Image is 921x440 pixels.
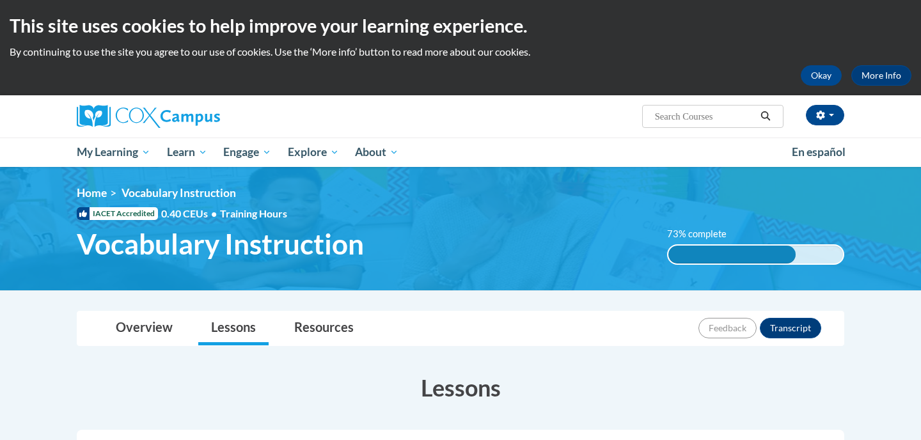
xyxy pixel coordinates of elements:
[77,372,844,404] h3: Lessons
[783,139,854,166] a: En español
[288,145,339,160] span: Explore
[211,207,217,219] span: •
[198,311,269,345] a: Lessons
[806,105,844,125] button: Account Settings
[223,145,271,160] span: Engage
[77,145,150,160] span: My Learning
[347,137,407,167] a: About
[760,318,821,338] button: Transcript
[159,137,216,167] a: Learn
[58,137,863,167] div: Main menu
[161,207,220,221] span: 0.40 CEUs
[792,145,846,159] span: En español
[279,137,347,167] a: Explore
[756,109,775,124] button: Search
[668,246,796,263] div: 73% complete
[10,13,911,38] h2: This site uses cookies to help improve your learning experience.
[851,65,911,86] a: More Info
[801,65,842,86] button: Okay
[122,186,236,200] span: Vocabulary Instruction
[77,105,320,128] a: Cox Campus
[77,227,364,261] span: Vocabulary Instruction
[77,105,220,128] img: Cox Campus
[10,45,911,59] p: By continuing to use the site you agree to our use of cookies. Use the ‘More info’ button to read...
[654,109,756,124] input: Search Courses
[215,137,279,167] a: Engage
[355,145,398,160] span: About
[698,318,757,338] button: Feedback
[77,207,158,220] span: IACET Accredited
[77,186,107,200] a: Home
[68,137,159,167] a: My Learning
[220,207,287,219] span: Training Hours
[167,145,207,160] span: Learn
[667,227,741,241] label: 73% complete
[281,311,366,345] a: Resources
[103,311,185,345] a: Overview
